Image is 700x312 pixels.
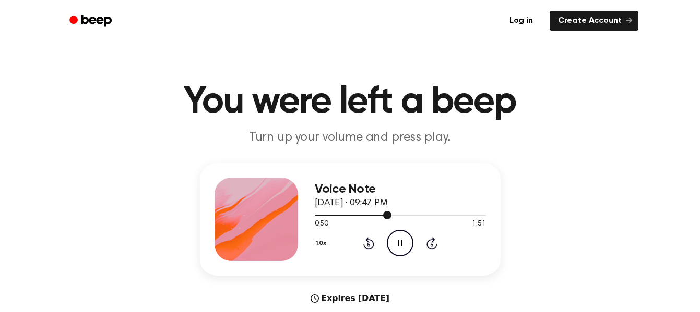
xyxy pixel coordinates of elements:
[311,292,389,305] div: Expires [DATE]
[550,11,638,31] a: Create Account
[315,234,330,252] button: 1.0x
[83,83,618,121] h1: You were left a beep
[499,9,543,33] a: Log in
[62,11,121,31] a: Beep
[315,219,328,230] span: 0:50
[315,182,486,196] h3: Voice Note
[150,129,551,146] p: Turn up your volume and press play.
[315,198,388,208] span: [DATE] · 09:47 PM
[472,219,485,230] span: 1:51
